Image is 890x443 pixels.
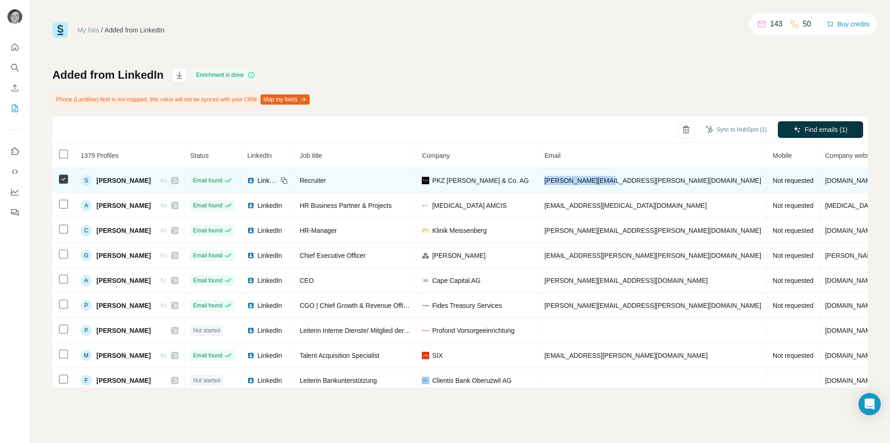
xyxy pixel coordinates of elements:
span: [PERSON_NAME] [96,226,151,235]
span: Mobile [773,152,792,159]
span: Leiterin Interne Dienste/ Mitglied der Geschäftsleitung [299,327,454,334]
span: LinkedIn [247,152,272,159]
img: LinkedIn logo [247,302,254,309]
span: [PERSON_NAME] [96,276,151,285]
span: Cape Capital AG [432,276,480,285]
span: CGO | Chief Growth & Revenue Officer [299,302,412,309]
span: Company [422,152,450,159]
span: HR-Manager [299,227,337,234]
img: LinkedIn logo [247,227,254,234]
img: LinkedIn logo [247,277,254,284]
span: [DOMAIN_NAME] [825,302,877,309]
img: company-logo [422,177,429,184]
span: [DOMAIN_NAME] [825,352,877,359]
span: LinkedIn [257,226,282,235]
span: [PERSON_NAME] [96,326,151,335]
button: My lists [7,100,22,117]
span: Status [190,152,209,159]
img: Avatar [7,9,22,24]
span: [PERSON_NAME] [96,376,151,385]
span: [PERSON_NAME] [96,201,151,210]
img: company-logo [422,377,429,384]
span: Not requested [773,277,814,284]
button: Enrich CSV [7,80,22,96]
span: Recruiter [299,177,326,184]
span: LinkedIn [257,301,282,310]
span: Email found [193,351,222,360]
div: M [81,350,92,361]
span: [EMAIL_ADDRESS][PERSON_NAME][PERSON_NAME][DOMAIN_NAME] [544,252,761,259]
img: company-logo [422,227,429,234]
span: [PERSON_NAME][EMAIL_ADDRESS][PERSON_NAME][DOMAIN_NAME] [544,177,761,184]
img: LinkedIn logo [247,177,254,184]
span: Not requested [773,352,814,359]
img: LinkedIn logo [247,202,254,209]
span: Profond Vorsorgeeinrichtung [432,326,514,335]
span: Company website [825,152,877,159]
span: SIX [432,351,443,360]
button: Quick start [7,39,22,56]
span: Not started [193,326,220,335]
span: [PERSON_NAME] [96,301,151,310]
span: Klinik Meissenberg [432,226,487,235]
span: [DOMAIN_NAME] [825,327,877,334]
a: My lists [77,26,99,34]
span: [DOMAIN_NAME] [825,377,877,384]
button: Search [7,59,22,76]
span: [EMAIL_ADDRESS][PERSON_NAME][DOMAIN_NAME] [544,352,707,359]
span: LinkedIn [257,376,282,385]
button: Dashboard [7,184,22,200]
div: Enrichment is done [193,69,258,81]
span: Clientis Bank Oberuzwil AG [432,376,511,385]
div: Open Intercom Messenger [858,393,881,415]
img: company-logo [422,327,429,334]
span: Not requested [773,252,814,259]
span: Email found [193,176,222,185]
span: Fides Treasury Services [432,301,502,310]
span: [PERSON_NAME] [96,351,151,360]
div: G [81,250,92,261]
div: S [81,175,92,186]
button: Use Surfe on LinkedIn [7,143,22,160]
span: [MEDICAL_DATA] AMCIS [432,201,507,210]
span: [EMAIL_ADDRESS][MEDICAL_DATA][DOMAIN_NAME] [544,202,706,209]
span: PKZ [PERSON_NAME] & Co. AG [432,176,529,185]
span: [PERSON_NAME][EMAIL_ADDRESS][PERSON_NAME][DOMAIN_NAME] [544,227,761,234]
img: LinkedIn logo [247,352,254,359]
img: company-logo [422,352,429,359]
div: Added from LinkedIn [105,25,165,35]
span: Not requested [773,177,814,184]
span: Leiterin Bankunterstützung [299,377,377,384]
div: Phone (Landline) field is not mapped, this value will not be synced with your CRM [52,92,311,107]
span: Not requested [773,202,814,209]
img: LinkedIn logo [247,252,254,259]
span: LinkedIn [257,201,282,210]
span: LinkedIn [257,351,282,360]
span: LinkedIn [257,326,282,335]
button: Use Surfe API [7,163,22,180]
span: Email found [193,301,222,310]
div: F [81,375,92,386]
span: Not started [193,376,220,385]
span: Not requested [773,302,814,309]
button: Sync to HubSpot (1) [699,123,773,137]
p: 50 [803,19,811,30]
img: LinkedIn logo [247,327,254,334]
span: LinkedIn [257,276,282,285]
span: 1379 Profiles [81,152,119,159]
span: [PERSON_NAME] [96,251,151,260]
button: Buy credits [826,18,870,31]
div: P [81,325,92,336]
img: company-logo [422,277,429,284]
span: Email found [193,226,222,235]
span: [PERSON_NAME] [432,251,485,260]
img: Surfe Logo [52,22,68,38]
span: Find emails (1) [805,125,848,134]
button: Find emails (1) [778,121,863,138]
span: [PERSON_NAME] [96,176,151,185]
span: Email found [193,251,222,260]
button: Map my fields [261,94,310,105]
img: company-logo [422,202,429,209]
img: company-logo [422,302,429,309]
span: Job title [299,152,322,159]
